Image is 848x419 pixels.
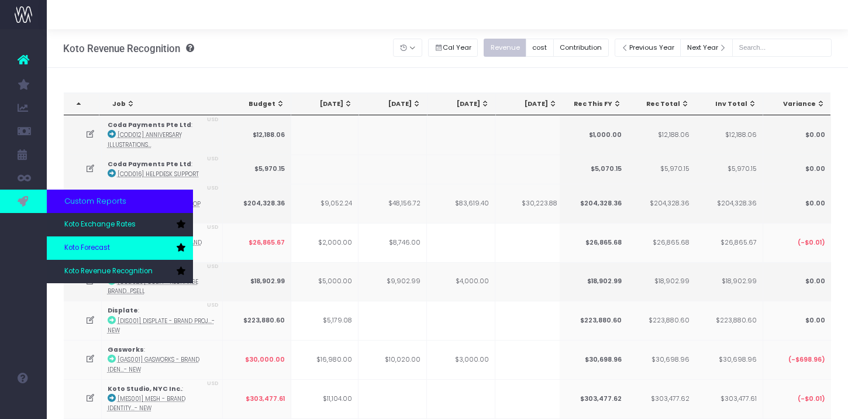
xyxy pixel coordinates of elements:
[788,355,825,365] span: (-$698.96)
[290,262,358,301] td: $5,000.00
[112,99,220,109] div: Job
[763,184,831,223] td: $0.00
[694,301,763,340] td: $223,880.60
[559,115,628,154] td: $1,000.00
[694,154,763,184] td: $5,970.15
[290,301,358,340] td: $5,179.08
[627,379,695,418] td: $303,477.62
[359,93,428,115] th: Oct 25: activate to sort column ascending
[559,184,628,223] td: $204,328.36
[695,93,763,115] th: Inv Total: activate to sort column ascending
[797,394,825,404] span: (-$0.01)
[694,115,763,154] td: $12,188.06
[102,154,223,184] td: :
[627,154,695,184] td: $5,970.15
[615,39,681,57] button: Previous Year
[233,99,285,109] div: Budget
[15,396,32,413] img: images/default_profile_image.png
[627,340,695,379] td: $30,698.96
[223,154,291,184] td: $5,970.15
[207,116,219,124] span: USD
[223,301,291,340] td: $223,880.60
[207,263,219,271] span: USD
[108,121,191,129] strong: Coda Payments Pte Ltd
[694,340,763,379] td: $30,698.96
[102,93,226,115] th: Job: activate to sort column ascending
[64,93,99,115] th: : activate to sort column descending
[438,99,490,109] div: [DATE]
[627,184,695,223] td: $204,328.36
[797,238,825,248] span: (-$0.01)
[694,223,763,262] td: $26,865.67
[223,223,291,262] td: $26,865.67
[47,213,193,236] a: Koto Exchange Rates
[627,301,695,340] td: $223,880.60
[290,223,358,262] td: $2,000.00
[207,224,219,232] span: USD
[428,93,496,115] th: Nov 25: activate to sort column ascending
[102,184,223,223] td: :
[559,340,628,379] td: $30,698.96
[108,317,215,334] abbr: [DIS001] Displate - Brand Project - Brand - New
[627,262,695,301] td: $18,902.99
[427,262,495,301] td: $4,000.00
[223,379,291,418] td: $303,477.61
[484,39,526,57] button: Revenue
[207,301,219,310] span: USD
[290,340,358,379] td: $16,980.00
[223,93,291,115] th: Budget: activate to sort column ascending
[108,395,185,412] abbr: [MES001] Mesh - Brand Identity - Brand - New
[428,39,478,57] button: Cal Year
[223,262,291,301] td: $18,902.99
[694,184,763,223] td: $204,328.36
[108,345,144,354] strong: Gasworks
[628,93,696,115] th: Rec Total: activate to sort column ascending
[560,93,628,115] th: Rec This FY: activate to sort column ascending
[64,266,153,277] span: Koto Revenue Recognition
[732,39,832,57] input: Search...
[102,301,223,340] td: :
[47,260,193,283] a: Koto Revenue Recognition
[680,39,733,57] button: Next Year
[63,43,194,54] h3: Koto Revenue Recognition
[358,262,427,301] td: $9,902.99
[694,379,763,418] td: $303,477.61
[627,115,695,154] td: $12,188.06
[64,195,126,207] span: Custom Reports
[694,262,763,301] td: $18,902.99
[358,223,427,262] td: $8,746.00
[290,379,358,418] td: $11,104.00
[427,184,495,223] td: $83,619.40
[526,39,554,57] button: cost
[108,160,191,169] strong: Coda Payments Pte Ltd
[102,340,223,379] td: :
[763,154,831,184] td: $0.00
[705,99,757,109] div: Inv Total
[496,93,564,115] th: Dec 25: activate to sort column ascending
[495,184,564,223] td: $30,223.88
[428,36,484,60] div: Small button group
[64,219,136,230] span: Koto Exchange Rates
[290,184,358,223] td: $9,052.24
[484,36,614,60] div: Small button group
[559,154,628,184] td: $5,070.15
[763,262,831,301] td: $0.00
[627,223,695,262] td: $26,865.68
[358,184,427,223] td: $48,156.72
[108,306,138,315] strong: Displate
[370,99,421,109] div: [DATE]
[108,356,199,373] abbr: [GAS001] Gasworks - Brand Identity - Brand - New
[108,384,182,393] strong: Koto Studio, NYC Inc.
[291,93,359,115] th: Sep 25: activate to sort column ascending
[64,243,110,253] span: Koto Forecast
[207,184,219,193] span: USD
[638,99,690,109] div: Rec Total
[559,223,628,262] td: $26,865.68
[223,115,291,154] td: $12,188.06
[47,236,193,260] a: Koto Forecast
[553,39,609,57] button: Contribution
[301,99,353,109] div: [DATE]
[427,340,495,379] td: $3,000.00
[506,99,558,109] div: [DATE]
[559,262,628,301] td: $18,902.99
